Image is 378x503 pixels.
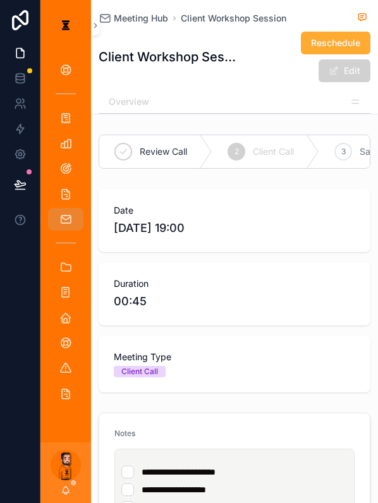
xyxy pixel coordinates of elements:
a: Client Workshop Session [181,12,286,25]
div: scrollable content [40,51,91,420]
span: Client Call [253,145,294,158]
span: Notes [114,428,135,438]
button: Reschedule [301,32,370,54]
span: Meeting Hub [114,12,168,25]
span: Date [114,204,355,217]
img: App logo [56,15,76,35]
button: Edit [319,59,370,82]
a: Meeting Hub [99,12,168,25]
h1: Client Workshop Session [99,48,241,66]
span: Duration [114,277,355,290]
span: Review Call [140,145,187,158]
span: 2 [235,147,239,157]
div: Client Call [121,366,158,377]
span: [DATE] 19:00 [114,219,355,237]
span: Meeting Type [114,351,355,363]
span: 3 [341,147,346,157]
span: Overview [109,95,149,108]
span: 00:45 [114,293,355,310]
span: Reschedule [311,37,360,49]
